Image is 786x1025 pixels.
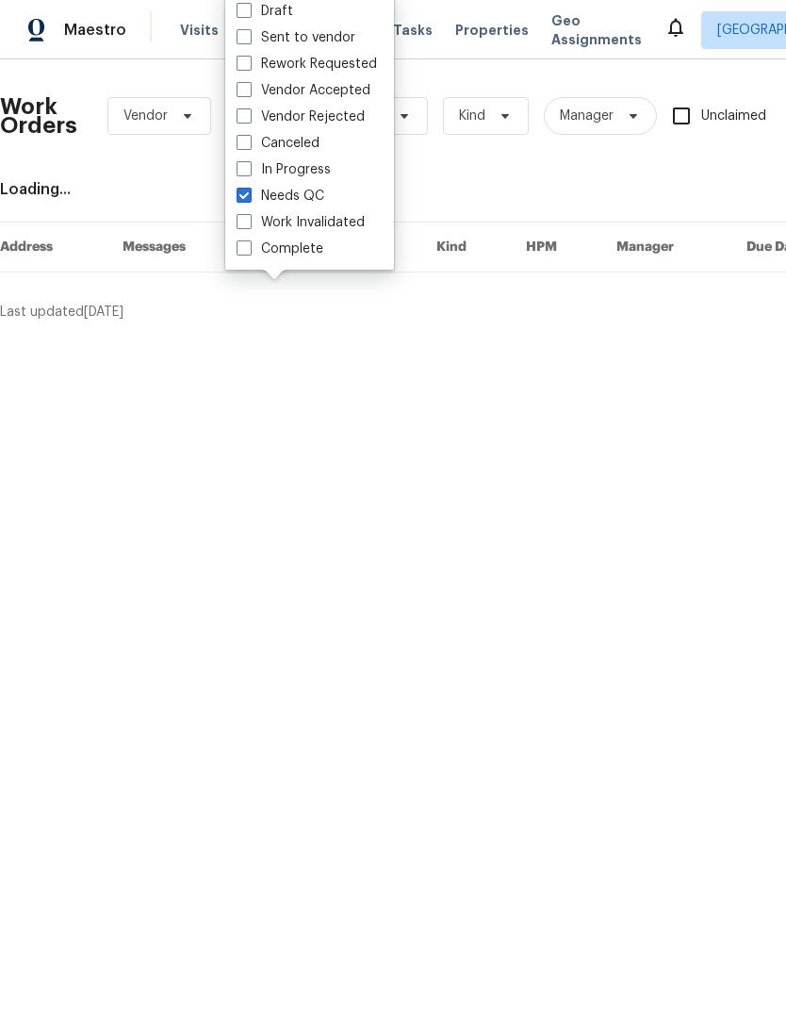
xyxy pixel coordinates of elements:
th: HPM [511,223,601,273]
span: Unclaimed [701,107,766,126]
label: Needs QC [237,187,324,206]
th: Messages [107,223,246,273]
span: Tasks [393,24,433,37]
span: Kind [459,107,485,125]
span: Maestro [64,21,126,40]
th: Manager [601,223,731,273]
label: Canceled [237,134,319,153]
label: Sent to vendor [237,28,355,47]
span: [DATE] [84,306,123,319]
label: Complete [237,240,323,258]
label: Vendor Accepted [237,81,370,100]
span: Geo Assignments [551,11,642,49]
label: Vendor Rejected [237,107,365,126]
th: Kind [421,223,511,273]
label: Work Invalidated [237,213,365,232]
label: Draft [237,2,293,21]
span: Manager [560,107,614,125]
span: Visits [180,21,219,40]
label: In Progress [237,160,331,179]
label: Rework Requested [237,55,377,74]
span: Properties [455,21,529,40]
span: Vendor [123,107,168,125]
